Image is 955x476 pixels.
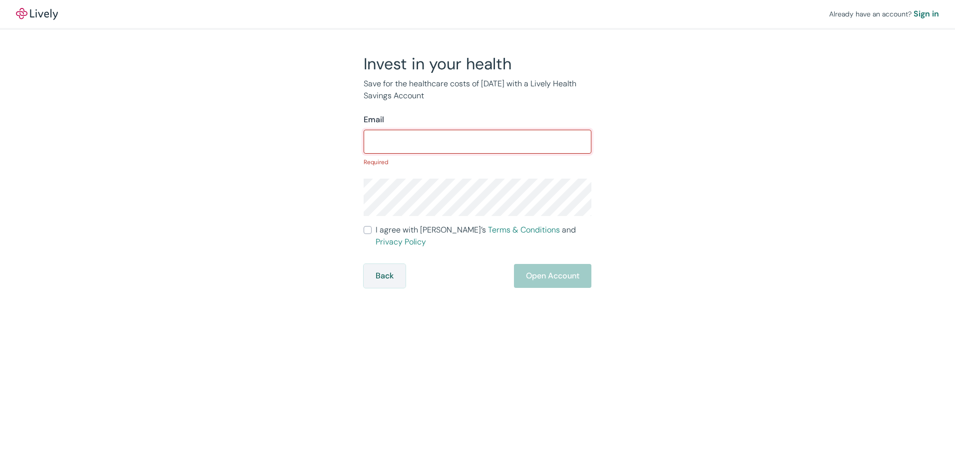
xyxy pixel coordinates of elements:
a: Terms & Conditions [488,225,560,235]
button: Back [364,264,406,288]
span: I agree with [PERSON_NAME]’s and [376,224,591,248]
a: Sign in [914,8,939,20]
p: Save for the healthcare costs of [DATE] with a Lively Health Savings Account [364,78,591,102]
label: Email [364,114,384,126]
img: Lively [16,8,58,20]
div: Already have an account? [829,8,939,20]
p: Required [364,158,591,167]
a: Privacy Policy [376,237,426,247]
a: LivelyLively [16,8,58,20]
h2: Invest in your health [364,54,591,74]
